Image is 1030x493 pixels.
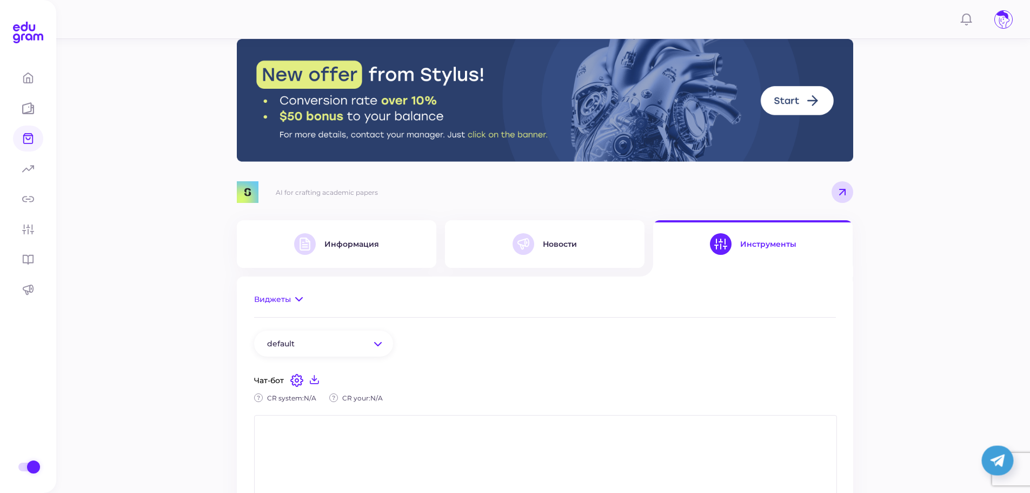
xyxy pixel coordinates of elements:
[254,294,291,304] span: Виджеты
[653,220,853,268] button: Инструменты
[543,239,577,249] div: Новости
[254,376,284,385] div: Чат-бот
[324,239,379,249] div: Информация
[237,220,436,268] button: Информация
[740,239,796,249] div: Инструменты
[342,394,383,402] div: CR your: N/A
[267,394,316,402] div: CR system: N/A
[267,339,359,349] span: default
[276,188,378,196] div: AI for crafting academic papers
[237,39,853,162] img: Stylus Banner
[445,220,644,268] button: Новости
